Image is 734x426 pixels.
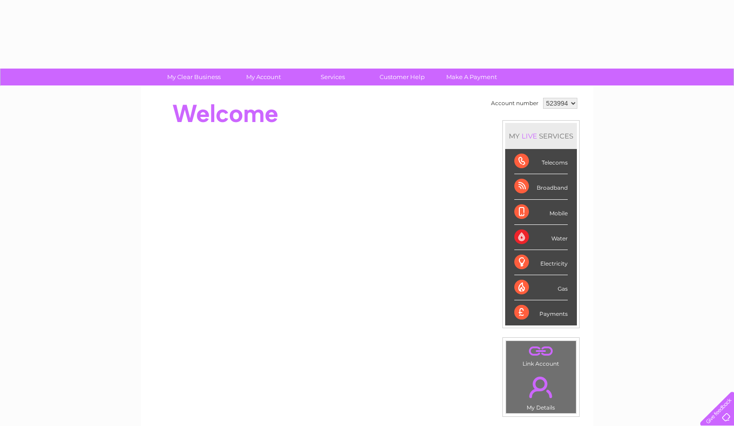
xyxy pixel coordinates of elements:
td: Account number [489,96,541,111]
a: My Account [226,69,301,85]
td: My Details [506,369,576,414]
div: MY SERVICES [505,123,577,149]
a: Services [295,69,370,85]
div: Gas [514,275,568,300]
div: Electricity [514,250,568,275]
a: Customer Help [364,69,440,85]
div: Broadband [514,174,568,199]
div: Water [514,225,568,250]
div: Mobile [514,200,568,225]
div: LIVE [520,132,539,140]
a: My Clear Business [156,69,232,85]
a: Make A Payment [434,69,509,85]
a: . [508,371,574,403]
a: . [508,343,574,359]
td: Link Account [506,341,576,369]
div: Telecoms [514,149,568,174]
div: Payments [514,300,568,325]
